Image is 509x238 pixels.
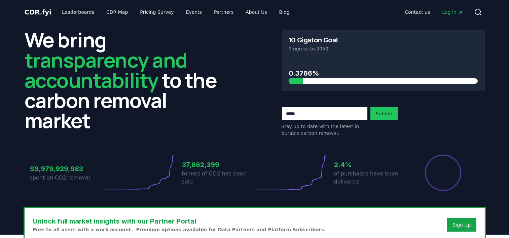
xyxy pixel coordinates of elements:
h3: 37,862,399 [182,160,255,170]
div: Percentage of sales delivered [424,154,462,192]
h3: Unlock full market insights with our Partner Portal [33,216,326,226]
p: Stay up to date with the latest in durable carbon removal. [282,123,368,136]
nav: Main [399,6,468,18]
a: Contact us [399,6,435,18]
h3: 2.4% [334,160,407,170]
a: About Us [240,6,272,18]
a: CDR.fyi [25,7,51,17]
a: Log in [437,6,468,18]
a: Events [181,6,207,18]
button: Sign Up [447,218,476,232]
h3: 10 Gigaton Goal [289,37,338,43]
h3: 0.3786% [289,68,478,78]
a: CDR Map [101,6,133,18]
h2: We bring to the carbon removal market [25,30,228,130]
a: Leaderboards [57,6,100,18]
a: Partners [209,6,239,18]
p: of purchases have been delivered [334,170,407,186]
span: transparency and accountability [25,46,187,94]
nav: Main [57,6,295,18]
span: . [40,8,42,16]
a: Blog [274,6,295,18]
p: tonnes of CO2 has been sold [182,170,255,186]
p: spent on CO2 removal [30,174,103,182]
button: Submit [370,107,398,120]
a: Sign Up [452,222,471,228]
span: Log in [442,9,463,15]
a: Pricing Survey [135,6,179,18]
span: CDR fyi [25,8,51,16]
h3: $9,979,929,983 [30,164,103,174]
p: Progress to 2050 [289,45,478,52]
p: Free to all users with a work account. Premium options available for Data Partners and Platform S... [33,226,326,233]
